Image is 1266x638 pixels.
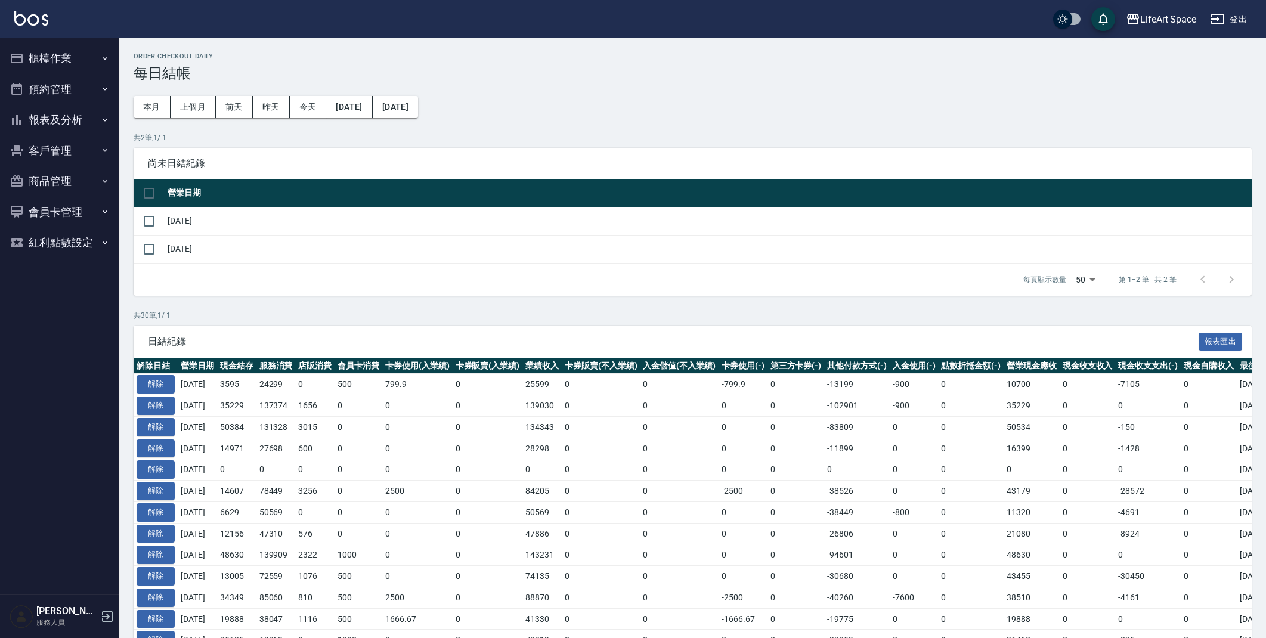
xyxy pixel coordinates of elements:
td: 0 [938,395,1004,417]
button: 解除 [137,418,175,436]
td: 0 [640,523,719,544]
td: -1666.67 [719,608,767,630]
button: 櫃檯作業 [5,43,114,74]
td: 19888 [217,608,256,630]
td: 0 [938,459,1004,481]
td: 50569 [522,501,562,523]
td: -94601 [824,544,890,566]
button: 解除 [137,567,175,586]
td: -800 [890,501,939,523]
th: 現金收支支出(-) [1115,358,1181,374]
td: -83809 [824,416,890,438]
td: 0 [335,438,382,459]
td: 16399 [1004,438,1060,459]
td: 38047 [256,608,296,630]
th: 解除日結 [134,358,178,374]
td: 38510 [1004,587,1060,608]
button: 解除 [137,375,175,394]
td: [DATE] [178,438,217,459]
td: 0 [1060,481,1116,502]
td: 0 [1115,544,1181,566]
td: 10700 [1004,374,1060,395]
img: Logo [14,11,48,26]
td: 0 [824,459,890,481]
td: 0 [453,544,523,566]
td: 0 [719,544,767,566]
td: 0 [562,395,640,417]
td: 0 [1181,374,1237,395]
td: 0 [767,395,825,417]
td: 3595 [217,374,256,395]
td: 0 [562,438,640,459]
td: 0 [562,608,640,630]
button: 解除 [137,439,175,458]
td: 0 [562,501,640,523]
td: 48630 [217,544,256,566]
button: 客戶管理 [5,135,114,166]
td: 143231 [522,544,562,566]
button: 解除 [137,503,175,522]
td: 0 [453,374,523,395]
th: 現金結存 [217,358,256,374]
td: -38526 [824,481,890,502]
td: 0 [256,459,296,481]
span: 日結紀錄 [148,336,1199,348]
td: 50384 [217,416,256,438]
td: 0 [335,523,382,544]
td: 21080 [1004,523,1060,544]
td: 0 [217,459,256,481]
th: 卡券販賣(入業績) [453,358,523,374]
td: 0 [767,566,825,587]
td: 74135 [522,566,562,587]
td: 799.9 [382,374,453,395]
td: -30450 [1115,566,1181,587]
td: [DATE] [178,501,217,523]
td: 41330 [522,608,562,630]
td: 0 [453,481,523,502]
td: 0 [1181,587,1237,608]
td: 0 [640,481,719,502]
th: 店販消費 [295,358,335,374]
td: 43179 [1004,481,1060,502]
td: 0 [453,608,523,630]
td: -7600 [890,587,939,608]
button: 登出 [1206,8,1252,30]
td: 0 [562,566,640,587]
td: -28572 [1115,481,1181,502]
td: 11320 [1004,501,1060,523]
td: 0 [1060,459,1116,481]
td: 0 [1181,416,1237,438]
td: 50569 [256,501,296,523]
td: 0 [767,374,825,395]
td: 0 [719,523,767,544]
td: 0 [1181,395,1237,417]
td: 0 [890,416,939,438]
td: 131328 [256,416,296,438]
td: 500 [335,374,382,395]
td: 137374 [256,395,296,417]
td: -40260 [824,587,890,608]
th: 卡券使用(入業績) [382,358,453,374]
td: 0 [938,566,1004,587]
td: 3256 [295,481,335,502]
button: 預約管理 [5,74,114,105]
button: 今天 [290,96,327,118]
td: 0 [640,395,719,417]
td: 0 [453,438,523,459]
button: 解除 [137,546,175,564]
td: 27698 [256,438,296,459]
td: 0 [640,566,719,587]
th: 卡券販賣(不入業績) [562,358,640,374]
td: 13005 [217,566,256,587]
td: 600 [295,438,335,459]
td: 139909 [256,544,296,566]
td: 85060 [256,587,296,608]
th: 其他付款方式(-) [824,358,890,374]
button: [DATE] [373,96,418,118]
td: 0 [890,481,939,502]
td: 0 [1115,459,1181,481]
th: 入金儲值(不入業績) [640,358,719,374]
td: 0 [1181,523,1237,544]
th: 會員卡消費 [335,358,382,374]
td: 810 [295,587,335,608]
